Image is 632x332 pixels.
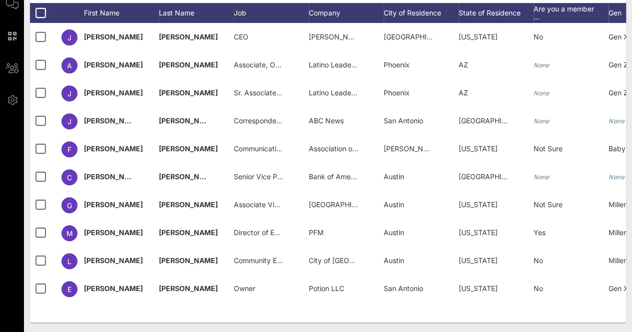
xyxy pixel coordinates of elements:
[384,200,404,209] span: Austin
[67,117,71,126] span: J
[234,88,411,97] span: Sr. Associate, Communications & Community Relations
[534,256,543,265] span: No
[384,116,423,125] span: San Antonio
[159,284,218,293] span: [PERSON_NAME]
[67,33,71,42] span: J
[234,284,255,293] span: Owner
[66,229,73,238] span: M
[534,61,550,69] i: None
[67,173,72,182] span: C
[159,60,218,69] span: [PERSON_NAME]
[67,61,72,70] span: A
[459,32,498,41] span: [US_STATE]
[459,144,498,153] span: [US_STATE]
[159,88,218,97] span: [PERSON_NAME]
[84,3,159,23] div: First Name
[84,284,143,293] span: [PERSON_NAME]
[84,200,143,209] span: [PERSON_NAME]
[534,228,546,237] span: Yes
[534,89,550,97] i: None
[459,228,498,237] span: [US_STATE]
[309,256,404,265] span: City of [GEOGRAPHIC_DATA]
[159,32,218,41] span: [PERSON_NAME]
[234,200,370,209] span: Associate Vice Chancellor Student Affairs
[67,145,71,154] span: F
[84,256,143,265] span: [PERSON_NAME]
[309,144,513,153] span: Association of [DEMOGRAPHIC_DATA] Municipal Officials TML
[534,173,550,181] i: None
[67,285,71,294] span: E
[309,116,344,125] span: ABC News
[534,144,563,153] span: Not Sure
[234,144,316,153] span: Communications Director
[84,144,143,153] span: [PERSON_NAME]
[84,116,143,125] span: [PERSON_NAME]
[459,60,468,69] span: AZ
[234,60,391,69] span: Associate, Operations and Community Relations
[84,228,143,237] span: [PERSON_NAME]
[67,89,71,98] span: J
[384,60,410,69] span: Phoenix
[384,172,404,181] span: Austin
[534,3,609,23] div: Are you a member …
[609,173,625,181] i: None
[384,284,423,293] span: San Antonio
[159,144,218,153] span: [PERSON_NAME]
[534,200,563,209] span: Not Sure
[159,116,218,125] span: [PERSON_NAME]
[384,3,459,23] div: City of Residence
[234,256,406,265] span: Community Engagement Acting Manager, Corporate
[309,228,324,237] span: PFM
[459,116,530,125] span: [GEOGRAPHIC_DATA]
[67,257,71,266] span: L
[609,117,625,125] i: None
[459,88,468,97] span: AZ
[234,116,302,125] span: Correspondent, Host
[309,32,437,41] span: [PERSON_NAME] Communications LLC
[534,284,543,293] span: No
[459,256,498,265] span: [US_STATE]
[159,228,218,237] span: [PERSON_NAME]
[534,117,550,125] i: None
[309,3,384,23] div: Company
[159,172,218,181] span: [PERSON_NAME]
[84,88,143,97] span: [PERSON_NAME]
[84,172,143,181] span: [PERSON_NAME]
[309,88,387,97] span: Latino Leaders Network
[67,201,72,210] span: G
[459,3,534,23] div: State of Residence
[309,172,363,181] span: Bank of America
[84,60,143,69] span: [PERSON_NAME]
[459,284,498,293] span: [US_STATE]
[309,60,387,69] span: Latino Leaders Network
[234,228,390,237] span: Director of External Affairs and Communications
[234,32,248,41] span: CEO
[159,256,218,265] span: [PERSON_NAME]
[534,32,543,41] span: No
[309,200,380,209] span: [GEOGRAPHIC_DATA]
[384,88,410,97] span: Phoenix
[234,172,424,181] span: Senior Vice President, External Communications Executive
[384,144,441,153] span: [PERSON_NAME]
[159,200,218,209] span: [PERSON_NAME]
[159,3,234,23] div: Last Name
[384,32,455,41] span: [GEOGRAPHIC_DATA]
[459,200,498,209] span: [US_STATE]
[384,256,404,265] span: Austin
[84,32,143,41] span: [PERSON_NAME]
[459,172,530,181] span: [GEOGRAPHIC_DATA]
[234,3,309,23] div: Job
[384,228,404,237] span: Austin
[309,284,344,293] span: Potion LLC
